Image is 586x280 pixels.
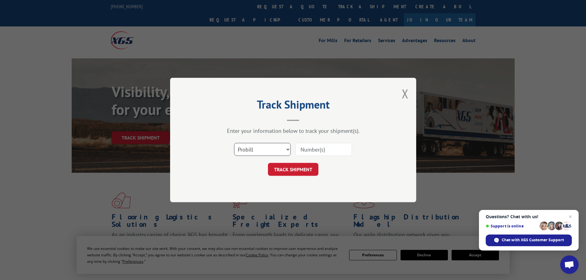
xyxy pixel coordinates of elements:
[560,255,579,274] div: Open chat
[402,85,409,102] button: Close modal
[567,213,574,220] span: Close chat
[486,224,537,228] span: Support is online
[486,214,572,219] span: Questions? Chat with us!
[268,163,318,176] button: TRACK SHIPMENT
[201,100,385,112] h2: Track Shipment
[502,237,564,243] span: Chat with XGS Customer Support
[486,235,572,246] div: Chat with XGS Customer Support
[201,127,385,134] div: Enter your information below to track your shipment(s).
[295,143,352,156] input: Number(s)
